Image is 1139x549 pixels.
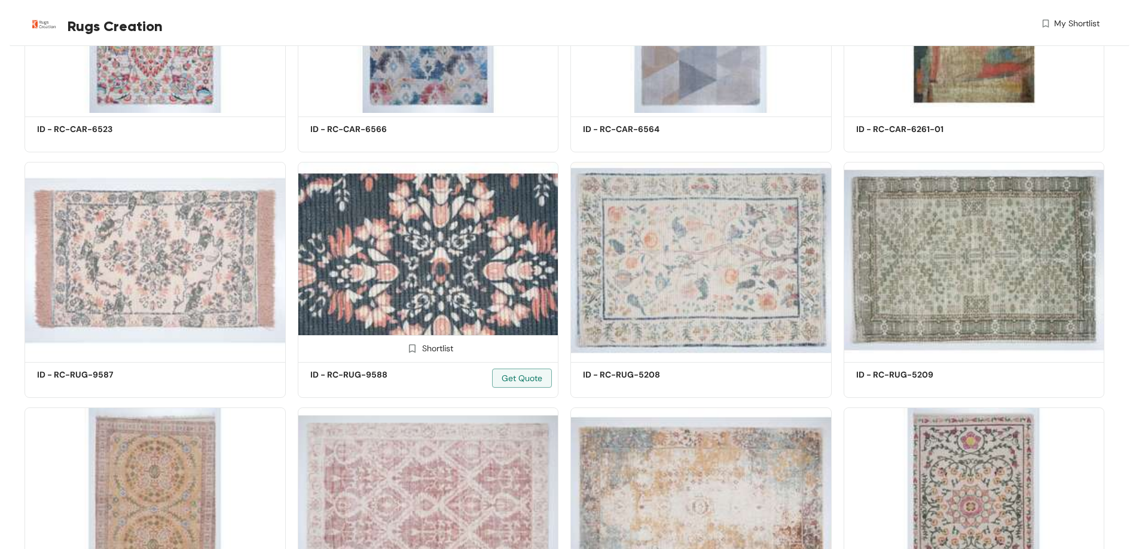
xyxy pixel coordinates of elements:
h5: ID - RC-RUG-9588 [310,369,412,381]
h5: ID - RC-RUG-9587 [37,369,139,381]
h5: ID - RC-CAR-6523 [37,123,139,136]
h5: ID - RC-CAR-6566 [310,123,412,136]
img: 6fde9722-9cc9-4ac4-a1bd-5368793a13fa [844,162,1105,359]
button: Get Quote [492,369,552,388]
img: Shortlist [407,343,418,354]
span: My Shortlist [1054,17,1100,30]
img: 7d3d8500-c5ab-449e-83ab-265c7c6430c3 [298,162,559,359]
img: wishlist [1040,17,1051,30]
img: f352959d-7c58-47a6-a790-39d661770f0e [570,162,832,359]
h5: ID - RC-CAR-6564 [583,123,685,136]
img: ff8e1734-c3ee-4171-9fc0-d7d1f5eabd18 [25,162,286,359]
h5: ID - RC-RUG-5209 [856,369,958,381]
img: Buyer Portal [25,5,63,44]
span: Get Quote [502,372,542,385]
div: Shortlist [403,342,453,353]
span: Rugs Creation [68,16,163,37]
h5: ID - RC-CAR-6261-01 [856,123,958,136]
h5: ID - RC-RUG-5208 [583,369,685,381]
